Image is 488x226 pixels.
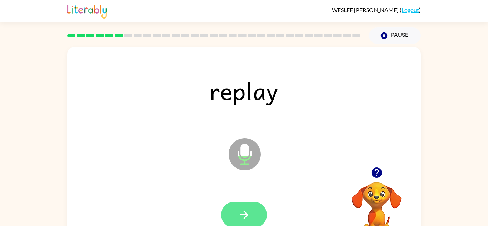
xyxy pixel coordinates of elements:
[332,6,421,13] div: ( )
[332,6,400,13] span: WESLEE [PERSON_NAME]
[402,6,419,13] a: Logout
[369,27,421,44] button: Pause
[199,72,289,109] span: replay
[67,3,107,19] img: Literably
